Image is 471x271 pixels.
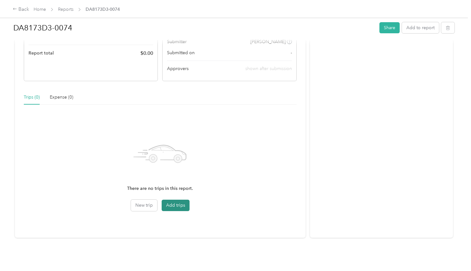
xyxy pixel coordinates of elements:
[379,22,400,33] button: Share
[58,7,74,12] a: Reports
[131,200,157,211] button: New trip
[34,7,46,12] a: Home
[291,49,292,56] span: -
[127,185,193,192] p: There are no trips in this report.
[140,49,153,57] span: $ 0.00
[167,65,189,72] span: Approvers
[245,66,292,71] span: shown after submission
[13,6,29,13] div: Back
[24,94,40,101] div: Trips (0)
[167,49,195,56] span: Submitted on
[13,20,375,35] h1: DA8173D3-0074
[162,200,190,211] button: Add trips
[402,22,439,33] button: Add to report
[86,6,120,13] span: DA8173D3-0074
[29,50,54,56] span: Report total
[50,94,73,101] div: Expense (0)
[436,236,471,271] iframe: Everlance-gr Chat Button Frame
